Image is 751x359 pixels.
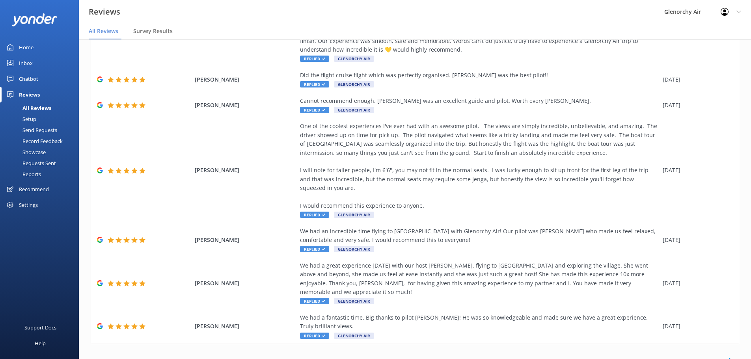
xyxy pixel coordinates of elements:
span: Replied [300,107,329,113]
span: [PERSON_NAME] [195,75,296,84]
div: We had a great experience [DATE] with our host [PERSON_NAME], flying to [GEOGRAPHIC_DATA] and exp... [300,261,659,297]
div: Support Docs [24,320,56,335]
span: Replied [300,298,329,304]
div: Settings [19,197,38,213]
div: [DATE] [663,166,729,175]
div: Setup [5,113,36,125]
div: Record Feedback [5,136,63,147]
div: We had an incredible time flying to [GEOGRAPHIC_DATA] with Glenorchy Air! Our pilot was [PERSON_N... [300,227,659,245]
div: [DATE] [663,322,729,331]
h3: Reviews [89,6,120,18]
a: Showcase [5,147,79,158]
span: Glenorchy Air [334,298,374,304]
span: Replied [300,81,329,87]
div: Home [19,39,34,55]
span: [PERSON_NAME] [195,279,296,288]
a: Send Requests [5,125,79,136]
div: Chatbot [19,71,38,87]
div: [DATE] [663,75,729,84]
div: Reports [5,169,41,180]
a: Setup [5,113,79,125]
a: Requests Sent [5,158,79,169]
span: Replied [300,56,329,62]
span: Glenorchy Air [334,56,374,62]
span: Glenorchy Air [334,212,374,218]
div: Reviews [19,87,40,102]
div: [DATE] [663,279,729,288]
div: [DATE] [663,236,729,244]
span: Replied [300,333,329,339]
a: All Reviews [5,102,79,113]
span: [PERSON_NAME] [195,166,296,175]
div: Did the flight cruise flight which was perfectly organised. [PERSON_NAME] was the best pilot!! [300,71,659,80]
span: Survey Results [133,27,173,35]
span: Glenorchy Air [334,246,374,252]
span: Glenorchy Air [334,333,374,339]
a: Record Feedback [5,136,79,147]
div: Help [35,335,46,351]
span: Glenorchy Air [334,107,374,113]
div: One of the coolest experiences I've ever had with an awesome pilot. The views are simply incredib... [300,122,659,210]
span: Replied [300,246,329,252]
div: Inbox [19,55,33,71]
div: Cannot recommend enough. [PERSON_NAME] was an excellent guide and pilot. Worth every [PERSON_NAME]. [300,97,659,105]
div: Requests Sent [5,158,56,169]
span: All Reviews [89,27,118,35]
div: We had a fantastic time. Big thanks to pilot [PERSON_NAME]! He was so knowledgeable and made sure... [300,313,659,331]
img: yonder-white-logo.png [12,13,57,26]
a: Reports [5,169,79,180]
span: Glenorchy Air [334,81,374,87]
span: Replied [300,212,329,218]
span: [PERSON_NAME] [195,236,296,244]
div: All Reviews [5,102,51,113]
div: Recommend [19,181,49,197]
div: Send Requests [5,125,57,136]
div: Showcase [5,147,46,158]
div: [DATE] [663,101,729,110]
span: [PERSON_NAME] [195,322,296,331]
span: [PERSON_NAME] [195,101,296,110]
